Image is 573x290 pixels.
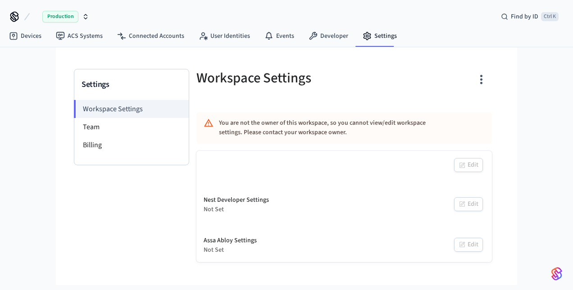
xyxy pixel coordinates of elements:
span: Production [42,11,78,23]
div: Nest Developer Settings [204,195,269,205]
h3: Settings [82,78,182,91]
div: You are not the owner of this workspace, so you cannot view/edit workspace settings. Please conta... [219,115,444,141]
div: Not Set [204,205,269,214]
div: Assa Abloy Settings [204,236,257,245]
a: User Identities [191,28,257,44]
a: Events [257,28,301,44]
a: Devices [2,28,49,44]
li: Workspace Settings [74,100,189,118]
a: ACS Systems [49,28,110,44]
div: Not Set [204,245,257,255]
a: Settings [355,28,404,44]
img: SeamLogoGradient.69752ec5.svg [551,267,562,281]
a: Connected Accounts [110,28,191,44]
li: Billing [74,136,189,154]
span: Ctrl K [541,12,559,21]
li: Team [74,118,189,136]
span: Find by ID [511,12,538,21]
a: Developer [301,28,355,44]
div: Find by IDCtrl K [494,9,566,25]
h5: Workspace Settings [196,69,339,87]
